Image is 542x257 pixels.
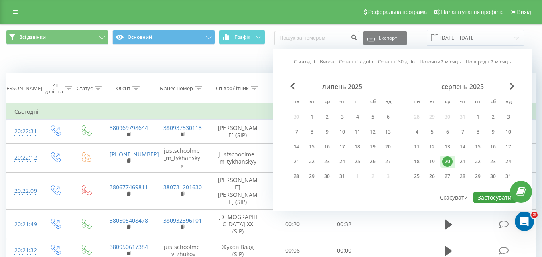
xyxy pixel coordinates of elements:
[363,31,407,45] button: Експорт
[267,173,319,210] td: 00:17
[219,30,265,45] button: Графік
[501,156,516,168] div: нд 24 серп 2025 р.
[290,96,302,108] abbr: понеділок
[267,209,319,239] td: 00:20
[304,111,319,123] div: вт 1 лип 2025 р.
[289,126,304,138] div: пн 7 лип 2025 р.
[470,111,485,123] div: пт 1 серп 2025 р.
[14,183,31,199] div: 20:22:09
[352,127,363,137] div: 11
[14,123,31,139] div: 20:22:31
[380,111,396,123] div: нд 6 лип 2025 р.
[335,156,350,168] div: чт 24 лип 2025 р.
[367,112,378,122] div: 5
[291,156,302,167] div: 21
[424,156,440,168] div: вт 19 серп 2025 р.
[380,126,396,138] div: нд 13 лип 2025 р.
[473,171,483,182] div: 29
[442,171,453,182] div: 27
[274,31,359,45] input: Пошук за номером
[112,30,215,45] button: Основний
[510,83,514,90] span: Next Month
[14,150,31,166] div: 20:22:12
[440,170,455,182] div: ср 27 серп 2025 р.
[352,156,363,167] div: 25
[517,9,531,15] span: Вихід
[440,141,455,153] div: ср 13 серп 2025 р.
[485,126,501,138] div: сб 9 серп 2025 р.
[380,156,396,168] div: нд 27 лип 2025 р.
[368,9,427,15] span: Реферальна програма
[501,111,516,123] div: нд 3 серп 2025 р.
[110,243,148,251] a: 380950617384
[77,85,93,92] div: Статус
[319,126,335,138] div: ср 9 лип 2025 р.
[367,127,378,137] div: 12
[304,126,319,138] div: вт 8 лип 2025 р.
[337,112,347,122] div: 3
[289,141,304,153] div: пн 14 лип 2025 р.
[485,156,501,168] div: сб 23 серп 2025 р.
[485,141,501,153] div: сб 16 серп 2025 р.
[409,156,424,168] div: пн 18 серп 2025 р.
[485,111,501,123] div: сб 2 серп 2025 р.
[365,111,380,123] div: сб 5 лип 2025 р.
[350,156,365,168] div: пт 25 лип 2025 р.
[473,156,483,167] div: 22
[307,156,317,167] div: 22
[352,142,363,152] div: 18
[110,124,148,132] a: 380969798644
[409,83,516,91] div: серпень 2025
[473,142,483,152] div: 15
[322,171,332,182] div: 30
[487,96,499,108] abbr: субота
[337,156,347,167] div: 24
[365,141,380,153] div: сб 19 лип 2025 р.
[472,96,484,108] abbr: п’ятниця
[380,141,396,153] div: нд 20 лип 2025 р.
[6,104,536,120] td: Сьогодні
[319,170,335,182] div: ср 30 лип 2025 р.
[411,96,423,108] abbr: понеділок
[209,173,267,210] td: [PERSON_NAME] [PERSON_NAME] (SIP)
[337,142,347,152] div: 17
[110,183,148,191] a: 380677469811
[319,209,370,239] td: 00:32
[321,96,333,108] abbr: середа
[304,156,319,168] div: вт 22 лип 2025 р.
[501,170,516,182] div: нд 31 серп 2025 р.
[457,142,468,152] div: 14
[155,143,209,173] td: justschoolme_m_tykhanskyy
[442,156,453,167] div: 20
[412,171,422,182] div: 25
[335,111,350,123] div: чт 3 лип 2025 р.
[457,127,468,137] div: 7
[350,141,365,153] div: пт 18 лип 2025 р.
[503,142,514,152] div: 17
[409,170,424,182] div: пн 25 серп 2025 р.
[304,170,319,182] div: вт 29 лип 2025 р.
[304,141,319,153] div: вт 15 лип 2025 р.
[424,126,440,138] div: вт 5 серп 2025 р.
[470,126,485,138] div: пт 8 серп 2025 р.
[163,217,202,224] a: 380932396101
[367,96,379,108] abbr: субота
[501,141,516,153] div: нд 17 серп 2025 р.
[424,170,440,182] div: вт 26 серп 2025 р.
[441,96,453,108] abbr: середа
[289,170,304,182] div: пн 28 лип 2025 р.
[473,127,483,137] div: 8
[6,30,108,45] button: Всі дзвінки
[470,156,485,168] div: пт 22 серп 2025 р.
[488,171,498,182] div: 30
[45,81,63,95] div: Тип дзвінка
[337,171,347,182] div: 31
[427,171,437,182] div: 26
[322,156,332,167] div: 23
[307,171,317,182] div: 29
[485,170,501,182] div: сб 30 серп 2025 р.
[235,34,250,40] span: Графік
[420,58,461,65] a: Поточний місяць
[442,142,453,152] div: 13
[319,156,335,168] div: ср 23 лип 2025 р.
